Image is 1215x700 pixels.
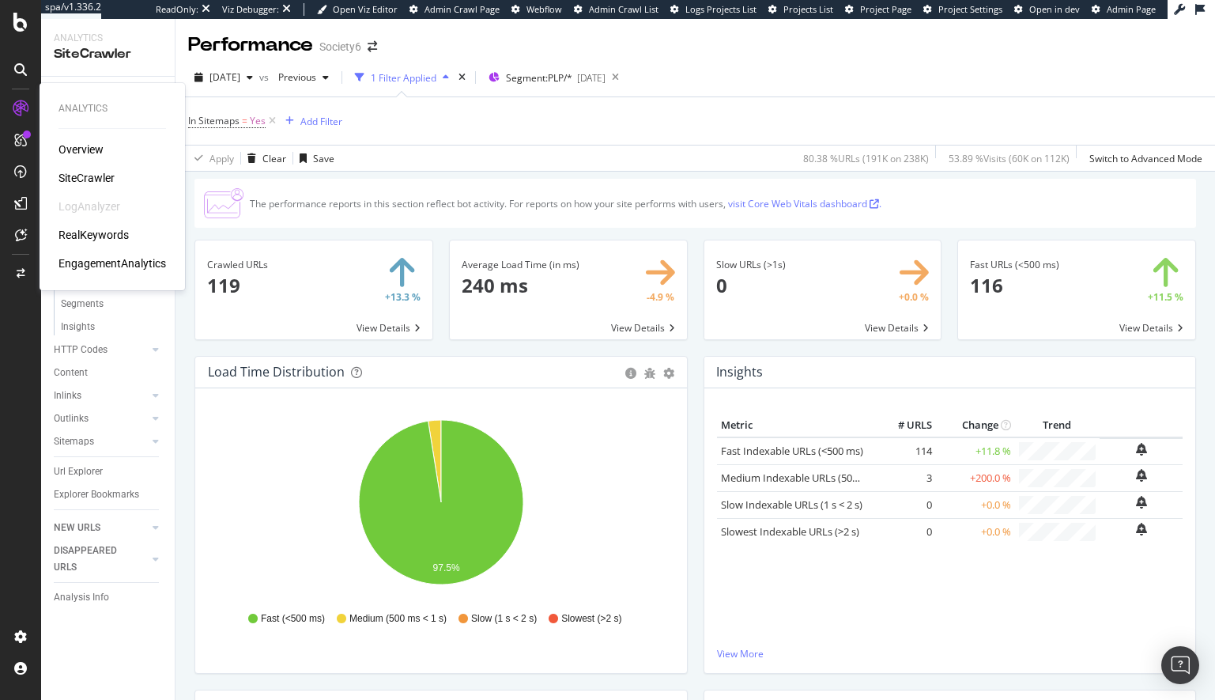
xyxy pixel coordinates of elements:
[208,414,674,597] svg: A chart.
[58,227,129,243] a: RealKeywords
[61,296,104,312] div: Segments
[54,388,81,404] div: Inlinks
[54,32,162,45] div: Analytics
[54,433,148,450] a: Sitemaps
[768,3,833,16] a: Projects List
[317,3,398,16] a: Open Viz Editor
[272,70,316,84] span: Previous
[58,170,115,186] a: SiteCrawler
[54,486,139,503] div: Explorer Bookmarks
[644,368,655,379] div: bug
[371,71,436,85] div: 1 Filter Applied
[54,543,134,576] div: DISAPPEARED URLS
[1029,3,1080,15] span: Open in dev
[721,444,863,458] a: Fast Indexable URLs (<500 ms)
[1015,414,1100,437] th: Trend
[349,612,447,626] span: Medium (500 ms < 1 s)
[873,414,936,437] th: # URLS
[873,464,936,491] td: 3
[717,647,1183,660] a: View More
[1083,146,1202,171] button: Switch to Advanced Mode
[506,71,572,85] span: Segment: PLP/*
[1136,443,1147,456] div: bell-plus
[188,146,234,171] button: Apply
[936,437,1015,465] td: +11.8 %
[54,342,148,358] a: HTTP Codes
[188,65,259,90] button: [DATE]
[250,197,881,210] div: The performance reports in this section reflect bot activity. For reports on how your site perfor...
[574,3,658,16] a: Admin Crawl List
[156,3,198,16] div: ReadOnly:
[803,152,929,165] div: 80.38 % URLs ( 191K on 238K )
[61,296,164,312] a: Segments
[721,471,900,485] a: Medium Indexable URLs (500 ms < 1 s)
[222,3,279,16] div: Viz Debugger:
[471,612,537,626] span: Slow (1 s < 2 s)
[188,114,240,127] span: In Sitemaps
[188,32,313,59] div: Performance
[54,520,100,536] div: NEW URLS
[58,142,104,157] a: Overview
[1107,3,1156,15] span: Admin Page
[209,152,234,165] div: Apply
[873,437,936,465] td: 114
[54,433,94,450] div: Sitemaps
[242,114,247,127] span: =
[54,45,162,63] div: SiteCrawler
[663,368,674,379] div: gear
[482,65,606,90] button: Segment:PLP/*[DATE]
[54,464,164,480] a: Url Explorer
[1014,3,1080,16] a: Open in dev
[319,39,361,55] div: Society6
[58,255,166,271] a: EngagementAnalytics
[845,3,911,16] a: Project Page
[241,146,286,171] button: Clear
[923,3,1002,16] a: Project Settings
[209,70,240,84] span: 2025 Aug. 9th
[1092,3,1156,16] a: Admin Page
[716,361,763,383] h4: Insights
[54,589,164,606] a: Analysis Info
[333,3,398,15] span: Open Viz Editor
[936,414,1015,437] th: Change
[625,368,636,379] div: circle-info
[783,3,833,15] span: Projects List
[58,199,120,214] div: LogAnalyzer
[860,3,911,15] span: Project Page
[54,411,148,427] a: Outlinks
[54,589,109,606] div: Analysis Info
[685,3,757,15] span: Logs Projects List
[577,71,606,85] div: [DATE]
[54,411,89,427] div: Outlinks
[1136,469,1147,482] div: bell-plus
[409,3,500,16] a: Admin Crawl Page
[721,524,859,539] a: Slowest Indexable URLs (>2 s)
[61,319,95,335] div: Insights
[293,146,334,171] button: Save
[54,543,148,576] a: DISAPPEARED URLS
[873,491,936,518] td: 0
[717,414,873,437] th: Metric
[561,612,621,626] span: Slowest (>2 s)
[670,3,757,16] a: Logs Projects List
[949,152,1070,165] div: 53.89 % Visits ( 60K on 112K )
[54,520,148,536] a: NEW URLS
[272,65,335,90] button: Previous
[54,388,148,404] a: Inlinks
[936,491,1015,518] td: +0.0 %
[54,365,164,381] a: Content
[589,3,658,15] span: Admin Crawl List
[455,70,469,85] div: times
[1136,496,1147,509] div: bell-plus
[728,197,881,210] a: visit Core Web Vitals dashboard .
[54,464,103,480] div: Url Explorer
[259,70,272,84] span: vs
[1161,646,1199,684] div: Open Intercom Messenger
[1089,152,1202,165] div: Switch to Advanced Mode
[511,3,562,16] a: Webflow
[54,486,164,503] a: Explorer Bookmarks
[300,115,342,128] div: Add Filter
